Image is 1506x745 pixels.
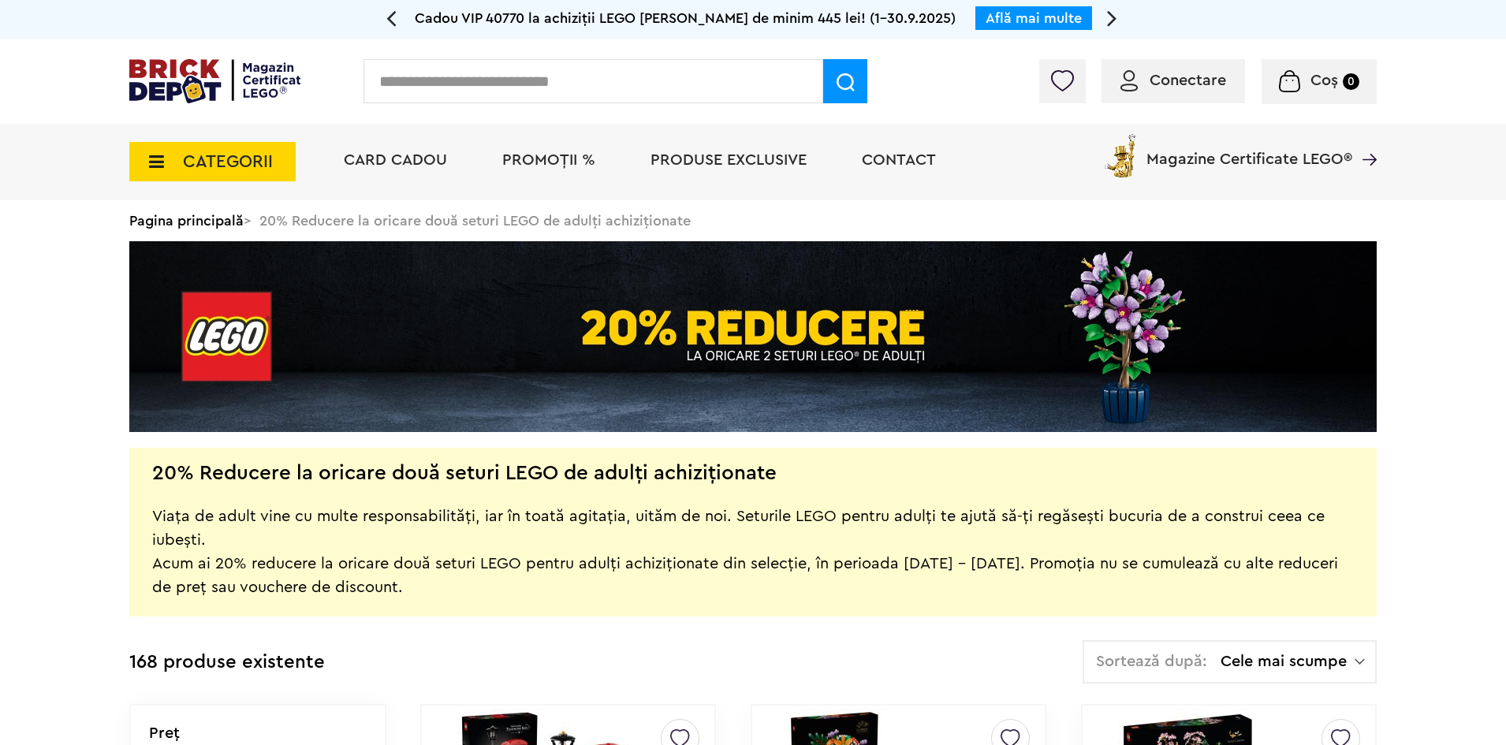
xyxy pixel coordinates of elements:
[862,152,936,168] a: Contact
[1310,73,1338,88] span: Coș
[1221,654,1355,669] span: Cele mai scumpe
[1150,73,1226,88] span: Conectare
[183,153,273,170] span: CATEGORII
[415,11,956,25] span: Cadou VIP 40770 la achiziții LEGO [PERSON_NAME] de minim 445 lei! (1-30.9.2025)
[986,11,1082,25] a: Află mai multe
[344,152,447,168] a: Card Cadou
[149,725,180,741] p: Preţ
[650,152,807,168] a: Produse exclusive
[1096,654,1207,669] span: Sortează după:
[1352,131,1377,147] a: Magazine Certificate LEGO®
[1343,73,1359,90] small: 0
[129,214,244,228] a: Pagina principală
[129,640,325,685] div: 168 produse existente
[1120,73,1226,88] a: Conectare
[152,481,1354,599] div: Viața de adult vine cu multe responsabilități, iar în toată agitația, uităm de noi. Seturile LEGO...
[1146,131,1352,167] span: Magazine Certificate LEGO®
[129,200,1377,241] div: > 20% Reducere la oricare două seturi LEGO de adulți achiziționate
[152,465,777,481] h2: 20% Reducere la oricare două seturi LEGO de adulți achiziționate
[129,241,1377,432] img: Landing page banner
[502,152,595,168] a: PROMOȚII %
